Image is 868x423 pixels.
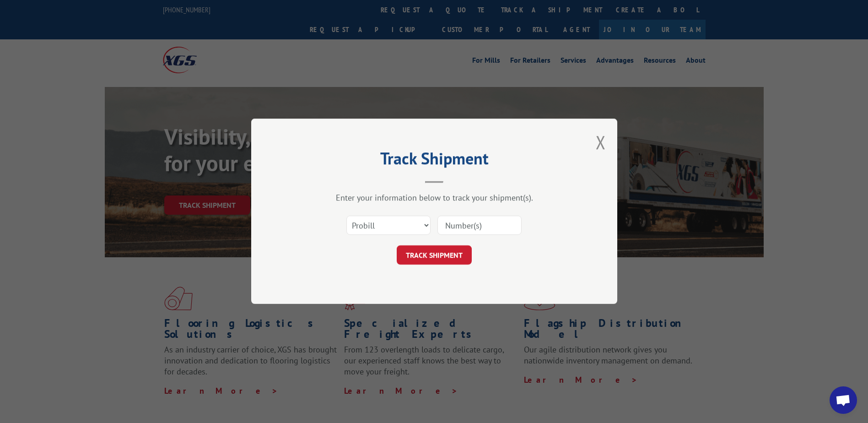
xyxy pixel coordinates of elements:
div: Open chat [830,386,857,414]
input: Number(s) [437,216,522,235]
button: TRACK SHIPMENT [397,246,472,265]
h2: Track Shipment [297,152,571,169]
div: Enter your information below to track your shipment(s). [297,193,571,203]
button: Close modal [596,130,606,154]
